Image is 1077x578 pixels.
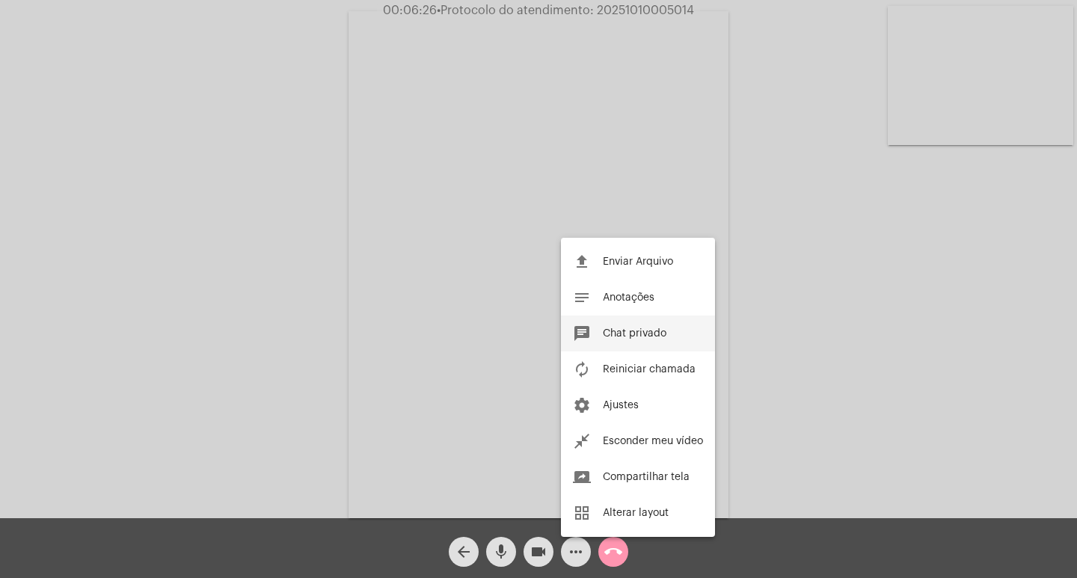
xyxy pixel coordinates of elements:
[573,468,591,486] mat-icon: screen_share
[603,508,669,518] span: Alterar layout
[603,400,639,411] span: Ajustes
[603,364,696,375] span: Reiniciar chamada
[603,472,690,482] span: Compartilhar tela
[573,504,591,522] mat-icon: grid_view
[603,256,673,267] span: Enviar Arquivo
[573,360,591,378] mat-icon: autorenew
[573,432,591,450] mat-icon: close_fullscreen
[573,253,591,271] mat-icon: file_upload
[573,325,591,342] mat-icon: chat
[603,292,654,303] span: Anotações
[573,289,591,307] mat-icon: notes
[573,396,591,414] mat-icon: settings
[603,436,703,446] span: Esconder meu vídeo
[603,328,666,339] span: Chat privado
